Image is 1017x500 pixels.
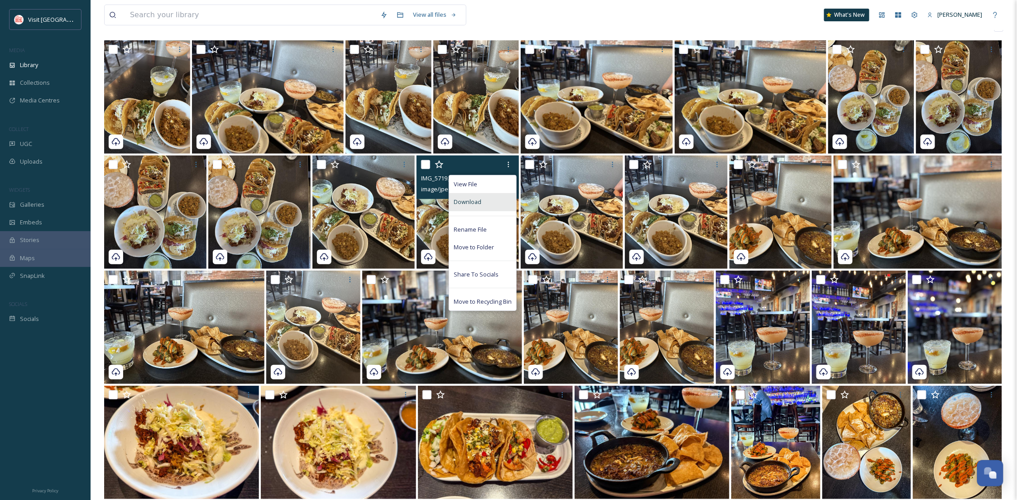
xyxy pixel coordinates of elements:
img: IMG_5733.jpeg [192,40,344,154]
a: View all files [408,6,461,24]
a: [PERSON_NAME] [923,6,987,24]
img: IMG_5703.jpeg [716,271,810,384]
img: 081225_Jesús-12.jpg [731,386,820,499]
span: Privacy Policy [32,488,58,494]
span: Collections [20,78,50,87]
button: Open Chat [977,460,1003,486]
img: IMG_5721.jpeg [625,155,727,269]
span: IMG_5719.jpeg [421,174,461,182]
img: IMG_5730.jpeg [828,40,914,154]
img: IMG_5729.jpeg [208,155,311,269]
span: Embeds [20,218,42,227]
img: 081225_Jesús-11.jpg [822,386,911,499]
span: [PERSON_NAME] [938,10,983,19]
img: 081225_Jesús-16.jpg [261,386,416,499]
img: IMG_5718.jpeg [312,155,415,269]
img: IMG_5713.jpeg [524,271,618,384]
a: Privacy Policy [32,485,58,495]
span: Visit [GEOGRAPHIC_DATA] [28,15,98,24]
a: What's New [824,9,869,21]
span: Move to Recycling Bin [454,297,512,306]
img: IMG_5735.jpeg [433,40,519,154]
img: 081225_Jesús-14.jpg [418,386,573,499]
span: SnapLink [20,272,45,280]
img: IMG_5715.jpeg [834,155,1002,269]
span: Uploads [20,157,43,166]
span: SOCIALS [9,301,27,307]
img: IMG_5717.jpeg [266,271,360,384]
img: IMG_5720.jpeg [521,155,623,269]
img: IMG_5711.jpeg [729,155,832,269]
img: IMG_5714.jpeg [362,271,523,384]
span: Media Centres [20,96,60,105]
img: IMG_5712.jpeg [620,271,714,384]
span: MEDIA [9,47,25,53]
img: IMG_5705.jpeg [908,271,1002,384]
span: UGC [20,140,32,148]
span: WIDGETS [9,186,30,193]
img: IMG_5727.jpeg [916,40,1002,154]
span: Maps [20,254,35,262]
span: Share To Socials [454,270,499,279]
span: Rename File [454,225,487,234]
img: IMG_5704.jpeg [812,271,906,384]
input: Search your library [125,5,376,25]
img: IMG_5728.jpeg [104,155,206,269]
img: IMG_5736.jpeg [104,40,190,154]
img: 081225_Jesús-13.jpg [575,386,729,499]
img: vsbm-stackedMISH_CMYKlogo2017.jpg [14,15,24,24]
span: Library [20,61,38,69]
span: Stories [20,236,39,244]
img: 081225_Jesús-15.jpg [104,386,259,499]
span: image/jpeg | 2.32 MB | 3024 x 4032 [421,185,507,193]
span: Socials [20,315,39,323]
span: Galleries [20,200,44,209]
span: View File [454,180,477,189]
img: IMG_5716.jpeg [104,271,264,384]
span: Download [454,198,481,206]
img: IMG_5719.jpeg [417,155,519,269]
img: IMG_5734.jpeg [345,40,432,154]
img: 081225_Jesús-09.jpg [913,386,1002,499]
span: Move to Folder [454,243,494,252]
img: IMG_5731.jpeg [675,40,826,154]
img: IMG_5732.jpeg [521,40,672,154]
span: COLLECT [9,126,29,132]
